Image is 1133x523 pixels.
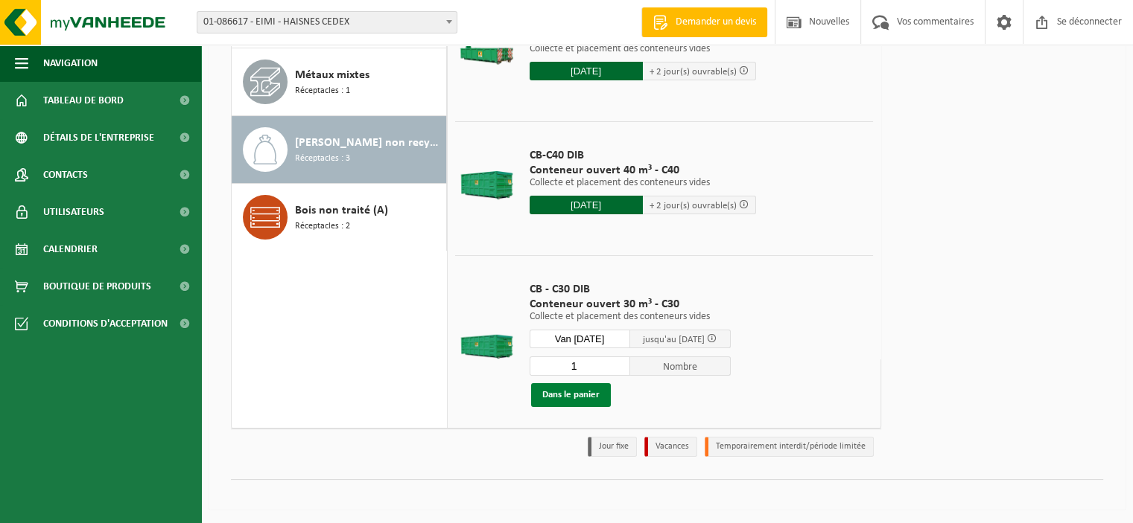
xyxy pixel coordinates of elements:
input: Sélectionnez la date [530,62,643,80]
button: Dans le panier [531,383,611,407]
a: Demander un devis [641,7,767,37]
font: Réceptacles : 1 [295,86,350,95]
font: jusqu'au [DATE] [643,335,705,344]
font: Collecte et placement des conteneurs vides [530,43,710,54]
font: Réceptacles : 2 [295,222,350,231]
font: Réceptacles : 3 [295,154,350,163]
font: Navigation [43,58,98,69]
font: Temporairement interdit/période limitée [716,442,866,451]
font: Détails de l'entreprise [43,132,154,144]
font: CB-C40 DIB [530,150,584,161]
font: [PERSON_NAME] non recyclable, techniquement incombustible (combustible) [295,137,691,149]
font: Conditions d'acceptation [43,318,168,330]
font: Collecte et placement des conteneurs vides [530,177,710,188]
font: 01-086617 - EIMI - HAISNES CEDEX [203,16,349,28]
button: Bois non traité (A) Réceptacles : 2 [232,184,447,251]
font: Contacts [43,170,88,181]
span: 01-086617 - EIMI - HAISNES CEDEX [197,11,457,33]
font: Jour fixe [599,442,629,451]
font: Nouvelles [809,16,849,28]
font: Conteneur ouvert 30 m³ - C30 [530,298,679,310]
button: Métaux mixtes Réceptacles : 1 [232,48,447,116]
input: Sélectionnez la date [530,196,643,214]
font: Boutique de produits [43,281,151,292]
font: Se déconnecter [1057,16,1122,28]
font: Collecte et placement des conteneurs vides [530,311,710,322]
font: Tableau de bord [43,95,124,106]
input: Sélectionnez la date [530,330,630,348]
font: Bois non traité (A) [295,205,388,216]
font: Utilisateurs [43,207,104,218]
font: Vos commentaires [897,16,974,28]
font: + 2 jour(s) ouvrable(s) [650,201,737,211]
button: [PERSON_NAME] non recyclable, techniquement incombustible (combustible) Réceptacles : 3 [232,116,447,184]
font: Conteneur ouvert 40 m³ - C40 [530,164,679,176]
font: Dans le panier [542,390,600,400]
font: Calendrier [43,244,98,255]
font: CB - C30 DIB [530,283,590,295]
span: 01-086617 - EIMI - HAISNES CEDEX [197,12,457,33]
font: Nombre [663,362,697,373]
font: Demander un devis [676,16,756,28]
font: Vacances [656,442,689,451]
font: + 2 jour(s) ouvrable(s) [650,67,737,77]
font: Métaux mixtes [295,69,369,81]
